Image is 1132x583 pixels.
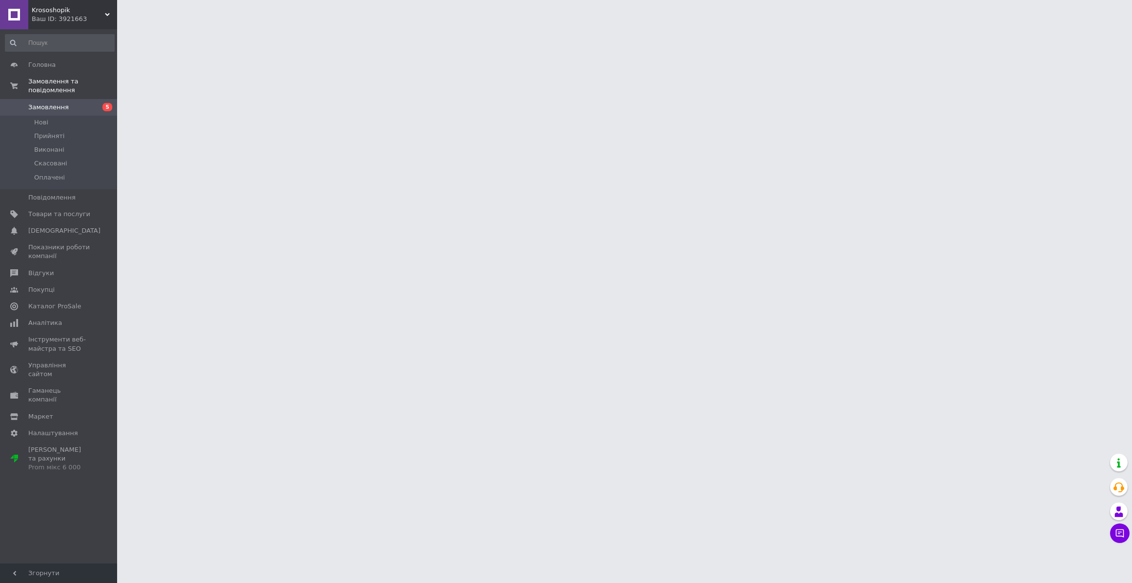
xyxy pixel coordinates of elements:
span: Каталог ProSale [28,302,81,311]
input: Пошук [5,34,115,52]
span: Нові [34,118,48,127]
span: Відгуки [28,269,54,278]
span: Показники роботи компанії [28,243,90,261]
span: Виконані [34,145,64,154]
span: 5 [102,103,112,111]
span: Інструменти веб-майстра та SEO [28,335,90,353]
span: Гаманець компанії [28,386,90,404]
span: Управління сайтом [28,361,90,379]
div: Prom мікс 6 000 [28,463,90,472]
span: Krososhopik [32,6,105,15]
span: Маркет [28,412,53,421]
span: Головна [28,60,56,69]
span: Повідомлення [28,193,76,202]
span: Налаштування [28,429,78,438]
span: Аналітика [28,319,62,327]
span: Товари та послуги [28,210,90,219]
span: Замовлення та повідомлення [28,77,117,95]
span: Прийняті [34,132,64,141]
div: Ваш ID: 3921663 [32,15,117,23]
button: Чат з покупцем [1110,523,1130,543]
span: Покупці [28,285,55,294]
span: [PERSON_NAME] та рахунки [28,445,90,472]
span: Замовлення [28,103,69,112]
span: Оплачені [34,173,65,182]
span: [DEMOGRAPHIC_DATA] [28,226,101,235]
span: Скасовані [34,159,67,168]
